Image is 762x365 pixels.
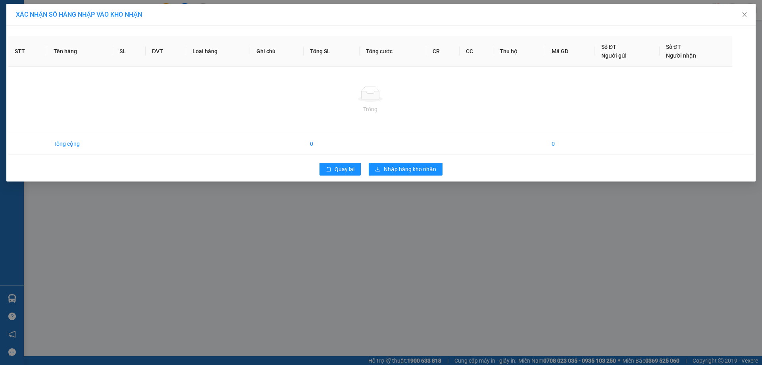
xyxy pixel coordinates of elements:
[326,166,331,173] span: rollback
[384,165,436,174] span: Nhập hàng kho nhận
[15,105,726,114] div: Trống
[304,36,360,67] th: Tổng SL
[360,36,426,67] th: Tổng cước
[335,165,354,174] span: Quay lại
[666,44,681,50] span: Số ĐT
[741,12,748,18] span: close
[601,52,627,59] span: Người gửi
[146,36,186,67] th: ĐVT
[375,166,381,173] span: download
[186,36,250,67] th: Loại hàng
[601,44,616,50] span: Số ĐT
[426,36,460,67] th: CR
[666,52,696,59] span: Người nhận
[250,36,304,67] th: Ghi chú
[460,36,493,67] th: CC
[733,4,756,26] button: Close
[113,36,145,67] th: SL
[545,133,595,155] td: 0
[369,163,443,176] button: downloadNhập hàng kho nhận
[304,133,360,155] td: 0
[545,36,595,67] th: Mã GD
[8,36,47,67] th: STT
[47,36,113,67] th: Tên hàng
[319,163,361,176] button: rollbackQuay lại
[16,11,142,18] span: XÁC NHẬN SỐ HÀNG NHẬP VÀO KHO NHẬN
[493,36,545,67] th: Thu hộ
[47,133,113,155] td: Tổng cộng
